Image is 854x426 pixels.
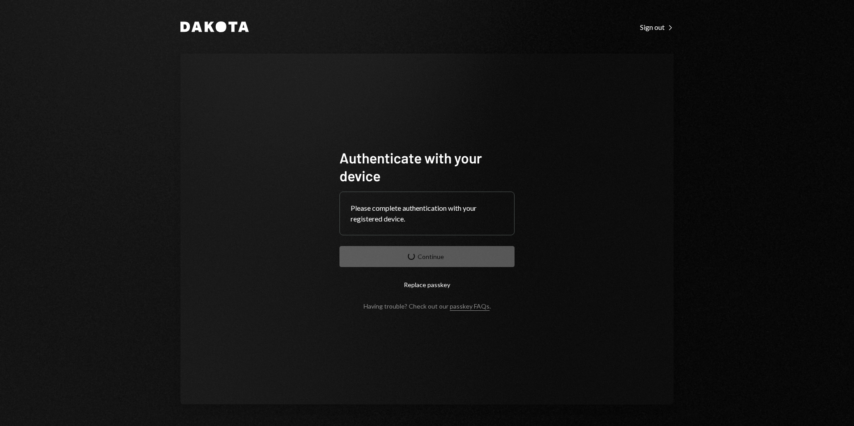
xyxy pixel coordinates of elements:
[339,274,515,295] button: Replace passkey
[640,23,674,32] div: Sign out
[450,302,490,311] a: passkey FAQs
[351,203,503,224] div: Please complete authentication with your registered device.
[364,302,491,310] div: Having trouble? Check out our .
[339,149,515,184] h1: Authenticate with your device
[640,22,674,32] a: Sign out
